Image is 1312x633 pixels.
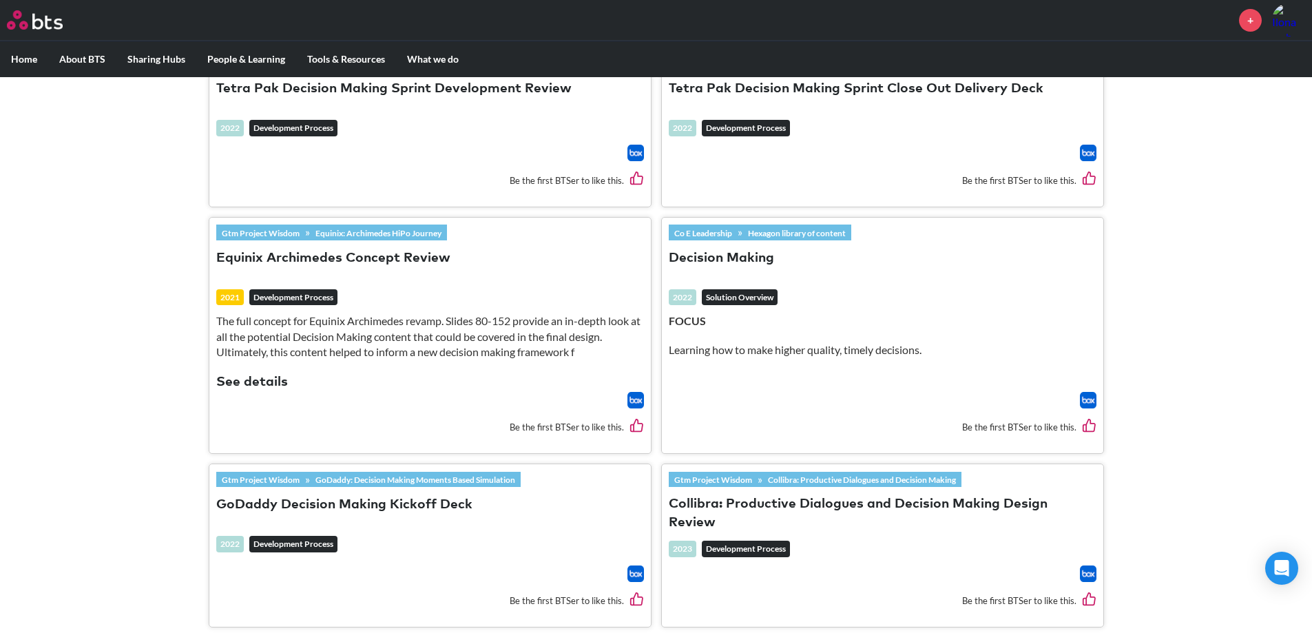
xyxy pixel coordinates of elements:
a: Gtm Project Wisdom [216,472,305,487]
div: Be the first BTSer to like this. [216,582,644,620]
p: The full concept for Equinix Archimedes revamp. Slides 80-152 provide an in-depth look at all the... [216,313,644,360]
button: GoDaddy Decision Making Kickoff Deck [216,496,472,515]
img: Box logo [1080,145,1096,161]
div: 2022 [669,289,696,306]
strong: FOCUS [669,314,706,327]
a: Download file from Box [1080,565,1096,582]
a: Profile [1272,3,1305,37]
img: BTS Logo [7,10,63,30]
img: Box logo [627,392,644,408]
button: Equinix Archimedes Concept Review [216,249,450,268]
a: Download file from Box [1080,392,1096,408]
img: Box logo [1080,565,1096,582]
div: 2022 [669,120,696,136]
label: Tools & Resources [296,41,396,77]
a: Gtm Project Wisdom [216,225,305,240]
em: Development Process [249,120,337,136]
button: Tetra Pak Decision Making Sprint Development Review [216,80,572,98]
button: Collibra: Productive Dialogues and Decision Making Design Review [669,495,1096,532]
div: Be the first BTSer to like this. [216,408,644,446]
button: Tetra Pak Decision Making Sprint Close Out Delivery Deck [669,80,1043,98]
a: Hexagon library of content [742,225,851,240]
div: Be the first BTSer to like this. [669,582,1096,620]
a: + [1239,9,1262,32]
div: » [216,225,447,240]
em: Solution Overview [702,289,778,306]
a: Download file from Box [627,145,644,161]
img: Box logo [627,565,644,582]
div: » [216,472,521,487]
em: Development Process [702,541,790,557]
label: Sharing Hubs [116,41,196,77]
a: Gtm Project Wisdom [669,472,758,487]
div: Open Intercom Messenger [1265,552,1298,585]
div: » [669,225,851,240]
div: 2022 [216,536,244,552]
div: Be the first BTSer to like this. [669,408,1096,446]
img: Ilona Cohen [1272,3,1305,37]
div: Be the first BTSer to like this. [216,161,644,199]
button: Decision Making [669,249,774,268]
a: GoDaddy: Decision Making Moments Based Simulation [310,472,521,487]
div: Be the first BTSer to like this. [669,161,1096,199]
button: See details [216,373,288,392]
div: 2021 [216,289,244,306]
div: 2023 [669,541,696,557]
label: People & Learning [196,41,296,77]
a: Go home [7,10,88,30]
p: Learning how to make higher quality, timely decisions. [669,342,1096,357]
em: Development Process [249,289,337,306]
div: 2022 [216,120,244,136]
div: » [669,472,961,487]
em: Development Process [249,536,337,552]
img: Box logo [627,145,644,161]
img: Box logo [1080,392,1096,408]
em: Development Process [702,120,790,136]
label: What we do [396,41,470,77]
a: Collibra: Productive Dialogues and Decision Making [762,472,961,487]
a: Co E Leadership [669,225,738,240]
a: Download file from Box [1080,145,1096,161]
label: About BTS [48,41,116,77]
a: Download file from Box [627,565,644,582]
a: Download file from Box [627,392,644,408]
a: Equinix: Archimedes HiPo Journey [310,225,447,240]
